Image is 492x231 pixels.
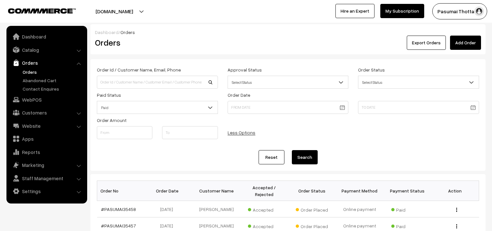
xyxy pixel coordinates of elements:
th: Order No [97,181,145,201]
a: Settings [8,185,85,197]
input: From [97,126,152,139]
a: Reset [259,150,284,164]
a: Marketing [8,159,85,171]
th: Order Status [288,181,336,201]
a: WebPOS [8,94,85,105]
span: Paid [391,221,424,230]
span: Accepted [248,221,280,230]
span: Paid [97,102,218,113]
span: Select Status [358,77,479,88]
a: Orders [8,57,85,69]
label: Order Amount [97,117,127,124]
h2: Orders [95,38,217,48]
input: To [162,126,218,139]
button: Pasumai Thotta… [432,3,487,19]
label: Order Status [358,66,385,73]
a: Abandoned Cart [21,77,85,84]
th: Payment Method [336,181,384,201]
th: Customer Name [192,181,240,201]
a: Apps [8,133,85,145]
span: Select Status [228,77,348,88]
div: / [95,29,481,36]
a: Catalog [8,44,85,56]
span: Paid [391,205,424,213]
input: Order Id / Customer Name / Customer Email / Customer Phone [97,76,218,89]
img: COMMMERCE [8,8,76,13]
img: Menu [456,224,457,228]
th: Accepted / Rejected [240,181,288,201]
img: user [474,6,484,16]
td: [PERSON_NAME] [192,201,240,217]
label: Approval Status [228,66,262,73]
a: Hire an Expert [335,4,374,18]
th: Action [431,181,479,201]
a: COMMMERCE [8,6,65,14]
span: Order Placed [296,221,328,230]
img: Menu [456,208,457,212]
a: Add Order [450,36,481,50]
td: [DATE] [145,201,192,217]
a: Reports [8,146,85,158]
a: #PASUMAI35458 [101,206,136,212]
button: Search [292,150,318,164]
th: Order Date [145,181,192,201]
a: #PASUMAI35457 [101,223,136,228]
a: Staff Management [8,172,85,184]
a: Dashboard [8,31,85,42]
input: From Date [228,101,349,114]
span: Paid [97,101,218,114]
a: Contact Enquires [21,85,85,92]
button: [DOMAIN_NAME] [73,3,156,19]
label: Paid Status [97,92,121,98]
a: Website [8,120,85,132]
a: Customers [8,107,85,118]
a: Less Options [228,130,255,135]
td: Online payment [336,201,384,217]
input: To Date [358,101,479,114]
button: Export Orders [407,36,446,50]
label: Order Date [228,92,250,98]
span: Order Placed [296,205,328,213]
a: My Subscription [380,4,424,18]
span: Select Status [228,76,349,89]
span: Select Status [358,76,479,89]
span: Orders [120,29,135,35]
th: Payment Status [384,181,431,201]
a: Orders [21,69,85,75]
a: Dashboard [95,29,118,35]
label: Order Id / Customer Name, Email, Phone [97,66,181,73]
span: Accepted [248,205,280,213]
